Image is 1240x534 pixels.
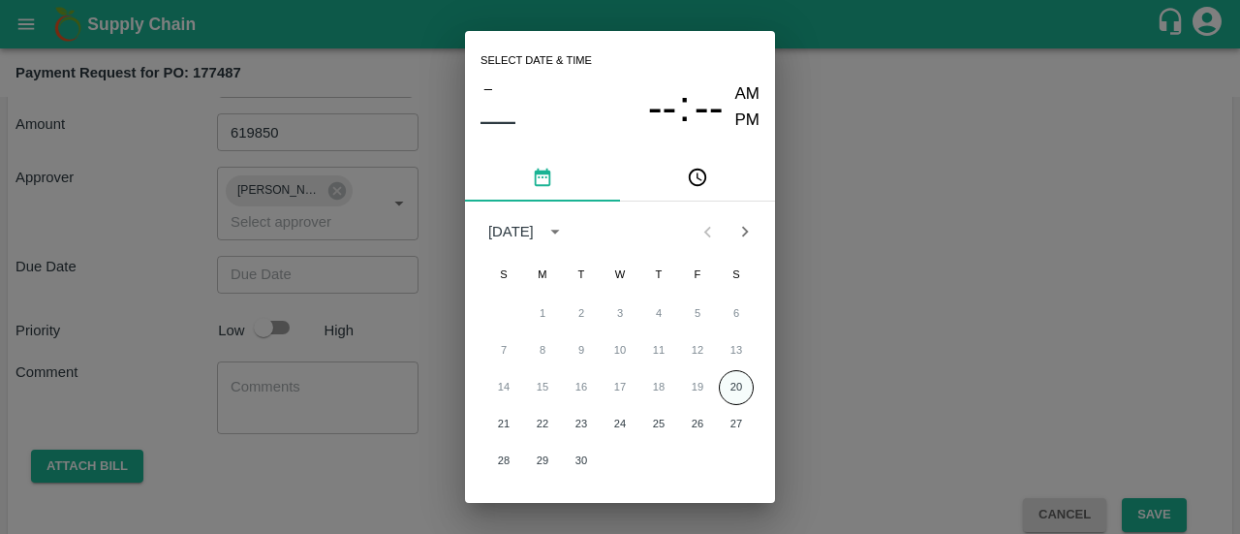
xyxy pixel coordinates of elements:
button: 23 [564,407,599,442]
button: 26 [680,407,715,442]
button: PM [735,108,760,134]
button: –– [480,101,515,140]
span: Sunday [486,256,521,295]
button: -- [648,81,677,133]
span: Friday [680,256,715,295]
button: 25 [641,407,676,442]
button: Next month [727,213,763,250]
button: 29 [525,444,560,479]
button: 24 [603,407,637,442]
button: 28 [486,444,521,479]
button: 27 [719,407,754,442]
button: calendar view is open, switch to year view [540,216,571,247]
span: Select date & time [480,47,592,76]
button: pick date [465,155,620,202]
span: Monday [525,256,560,295]
button: – [480,76,496,101]
button: AM [735,81,760,108]
span: Wednesday [603,256,637,295]
button: 22 [525,407,560,442]
div: [DATE] [488,221,534,242]
span: Tuesday [564,256,599,295]
span: -- [648,82,677,133]
span: : [678,81,690,133]
span: -- [695,82,724,133]
button: 21 [486,407,521,442]
button: 30 [564,444,599,479]
span: – [484,76,492,101]
span: Thursday [641,256,676,295]
button: 20 [719,370,754,405]
button: pick time [620,155,775,202]
button: -- [695,81,724,133]
span: Saturday [719,256,754,295]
